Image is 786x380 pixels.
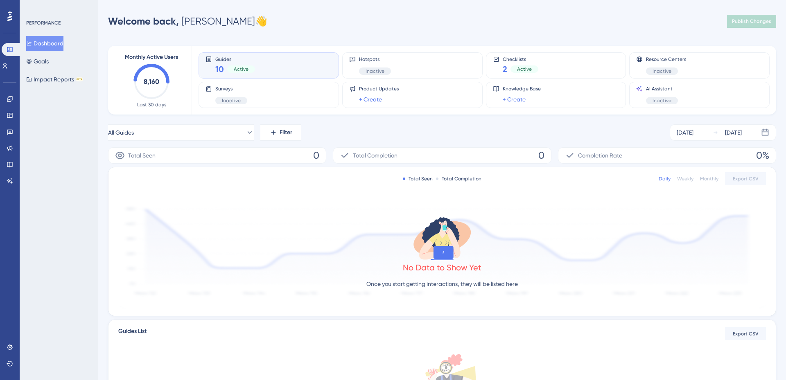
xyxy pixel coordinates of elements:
[359,94,382,104] a: + Create
[646,56,686,63] span: Resource Centers
[366,279,518,289] p: Once you start getting interactions, they will be listed here
[108,15,267,28] div: [PERSON_NAME] 👋
[503,63,507,75] span: 2
[128,151,156,160] span: Total Seen
[503,56,538,62] span: Checklists
[234,66,248,72] span: Active
[403,262,481,273] div: No Data to Show Yet
[108,15,179,27] span: Welcome back,
[403,175,433,182] div: Total Seen
[108,124,254,141] button: All Guides
[137,101,166,108] span: Last 30 days
[725,172,766,185] button: Export CSV
[727,15,776,28] button: Publish Changes
[125,52,178,62] span: Monthly Active Users
[215,56,255,62] span: Guides
[260,124,301,141] button: Filter
[108,128,134,137] span: All Guides
[366,68,384,74] span: Inactive
[353,151,398,160] span: Total Completion
[733,175,759,182] span: Export CSV
[653,68,671,74] span: Inactive
[215,63,224,75] span: 10
[359,85,399,92] span: Product Updates
[26,72,83,87] button: Impact ReportsBETA
[26,20,61,26] div: PERFORMANCE
[144,78,159,85] text: 8,160
[756,149,769,162] span: 0%
[26,36,63,51] button: Dashboard
[733,331,759,337] span: Export CSV
[725,128,742,137] div: [DATE]
[76,77,83,81] div: BETA
[359,56,391,63] span: Hotspots
[503,94,526,104] a: + Create
[313,149,319,162] span: 0
[280,128,292,137] span: Filter
[538,149,544,162] span: 0
[653,97,671,104] span: Inactive
[578,151,622,160] span: Completion Rate
[732,18,771,25] span: Publish Changes
[659,175,671,182] div: Daily
[118,326,147,341] span: Guides List
[215,85,247,92] span: Surveys
[436,175,481,182] div: Total Completion
[26,54,49,69] button: Goals
[646,85,678,92] span: AI Assistant
[725,327,766,340] button: Export CSV
[503,85,541,92] span: Knowledge Base
[677,128,693,137] div: [DATE]
[700,175,718,182] div: Monthly
[222,97,241,104] span: Inactive
[677,175,693,182] div: Weekly
[517,66,532,72] span: Active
